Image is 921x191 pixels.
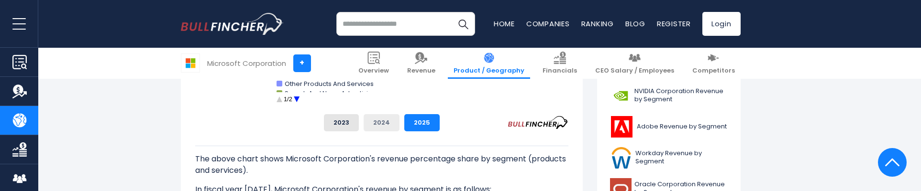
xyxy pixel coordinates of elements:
[657,19,691,29] a: Register
[285,89,376,98] text: Search And News Advertising
[401,48,441,79] a: Revenue
[610,116,634,138] img: ADBE logo
[324,114,359,131] button: 2023
[634,87,728,104] span: NVIDIA Corporation Revenue by Segment
[181,13,284,35] img: bullfincher logo
[451,12,475,36] button: Search
[604,83,733,109] a: NVIDIA Corporation Revenue by Segment
[625,19,645,29] a: Blog
[635,149,727,166] span: Workday Revenue by Segment
[537,48,583,79] a: Financials
[285,79,374,88] text: Other Products And Services
[293,54,311,72] a: +
[543,67,577,75] span: Financials
[526,19,570,29] a: Companies
[610,147,633,169] img: WDAY logo
[454,67,524,75] span: Product / Geography
[364,114,399,131] button: 2024
[595,67,674,75] span: CEO Salary / Employees
[181,13,284,35] a: Go to homepage
[604,114,733,140] a: Adobe Revenue by Segment
[181,54,200,72] img: MSFT logo
[358,67,389,75] span: Overview
[207,58,286,69] div: Microsoft Corporation
[610,85,632,106] img: NVDA logo
[195,153,568,176] p: The above chart shows Microsoft Corporation's revenue percentage share by segment (products and s...
[284,95,292,103] text: 1/2
[494,19,515,29] a: Home
[604,145,733,171] a: Workday Revenue by Segment
[589,48,680,79] a: CEO Salary / Employees
[448,48,530,79] a: Product / Geography
[353,48,395,79] a: Overview
[581,19,614,29] a: Ranking
[687,48,741,79] a: Competitors
[637,123,727,131] span: Adobe Revenue by Segment
[407,67,435,75] span: Revenue
[692,67,735,75] span: Competitors
[404,114,440,131] button: 2025
[702,12,741,36] a: Login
